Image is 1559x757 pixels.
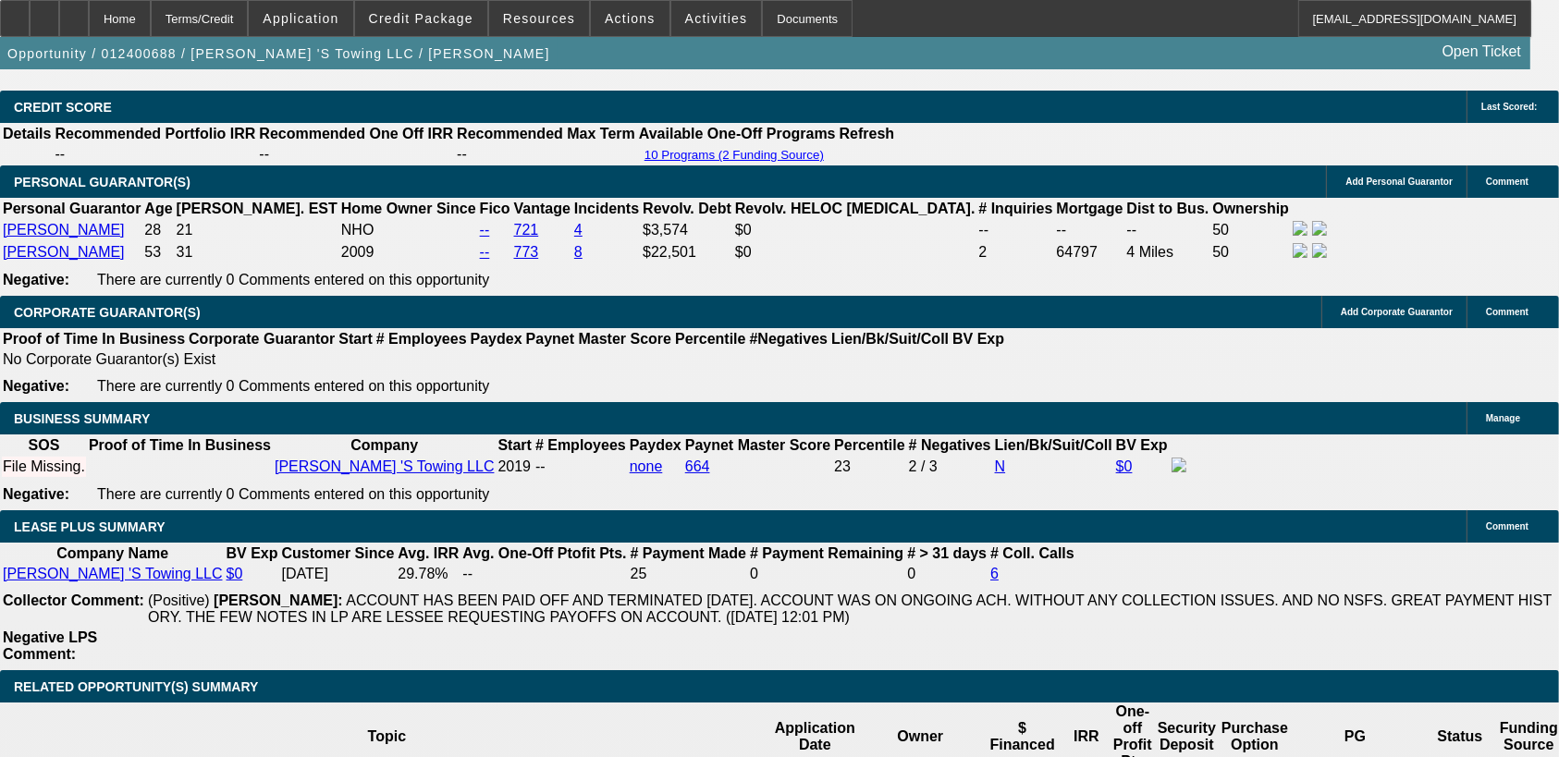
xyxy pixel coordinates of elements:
[675,331,745,347] b: Percentile
[906,565,988,583] td: 0
[526,331,671,347] b: Paynet Master Score
[995,437,1112,453] b: Lien/Bk/Suit/Coll
[214,592,343,608] b: [PERSON_NAME]:
[341,201,476,216] b: Home Owner Since
[1126,220,1210,240] td: --
[1172,458,1186,472] img: facebook-icon.png
[249,1,352,36] button: Application
[1486,307,1528,317] span: Comment
[642,242,732,263] td: $22,501
[1212,201,1289,216] b: Ownership
[2,436,86,455] th: SOS
[1211,242,1290,263] td: 50
[397,565,460,583] td: 29.78%
[3,486,69,502] b: Negative:
[630,565,747,583] td: 25
[369,11,473,26] span: Credit Package
[189,331,335,347] b: Corporate Guarantor
[456,125,636,143] th: Recommended Max Term
[3,272,69,287] b: Negative:
[258,125,454,143] th: Recommended One Off IRR
[14,519,166,534] span: LEASE PLUS SUMMARY
[3,566,223,581] a: [PERSON_NAME] 'S Towing LLC
[1116,437,1168,453] b: BV Exp
[177,201,338,216] b: [PERSON_NAME]. EST
[1056,220,1124,240] td: --
[734,242,976,263] td: $0
[638,125,837,143] th: Available One-Off Programs
[630,437,681,453] b: Paydex
[639,147,829,163] button: 10 Programs (2 Funding Source)
[591,1,669,36] button: Actions
[574,244,583,260] a: 8
[2,350,1013,369] td: No Corporate Guarantor(s) Exist
[2,330,186,348] th: Proof of Time In Business
[909,437,991,453] b: # Negatives
[7,46,550,61] span: Opportunity / 012400688 / [PERSON_NAME] 'S Towing LLC / [PERSON_NAME]
[514,244,539,260] a: 773
[671,1,762,36] button: Activities
[643,201,731,216] b: Revolv. Debt
[350,437,418,453] b: Company
[338,331,372,347] b: Start
[3,222,125,238] a: [PERSON_NAME]
[498,437,532,453] b: Start
[839,125,896,143] th: Refresh
[144,201,172,216] b: Age
[831,331,949,347] b: Lien/Bk/Suit/Coll
[990,566,999,581] a: 6
[461,565,627,583] td: --
[907,545,987,561] b: # > 31 days
[88,436,272,455] th: Proof of Time In Business
[574,201,639,216] b: Incidents
[340,220,477,240] td: NHO
[176,220,338,240] td: 21
[642,220,732,240] td: $3,574
[1341,307,1453,317] span: Add Corporate Guarantor
[749,565,904,583] td: 0
[497,457,533,477] td: 2019
[735,201,976,216] b: Revolv. HELOC [MEDICAL_DATA].
[605,11,656,26] span: Actions
[2,125,52,143] th: Details
[1312,243,1327,258] img: linkedin-icon.png
[143,242,173,263] td: 53
[54,125,256,143] th: Recommended Portfolio IRR
[489,1,589,36] button: Resources
[535,437,626,453] b: # Employees
[1116,458,1133,474] a: $0
[1057,201,1123,216] b: Mortgage
[14,175,190,189] span: PERSONAL GUARANTOR(S)
[1293,221,1307,236] img: facebook-icon.png
[14,305,201,320] span: CORPORATE GUARANTOR(S)
[462,545,626,561] b: Avg. One-Off Ptofit Pts.
[1293,243,1307,258] img: facebook-icon.png
[14,679,258,694] span: RELATED OPPORTUNITY(S) SUMMARY
[3,378,69,394] b: Negative:
[14,100,112,115] span: CREDIT SCORE
[97,272,489,287] span: There are currently 0 Comments entered on this opportunity
[750,331,829,347] b: #Negatives
[685,437,830,453] b: Paynet Master Score
[1486,177,1528,187] span: Comment
[3,629,97,662] b: Negative LPS Comment:
[503,11,575,26] span: Resources
[227,545,278,561] b: BV Exp
[14,411,150,426] span: BUSINESS SUMMARY
[834,458,904,475] div: 23
[995,458,1006,474] a: N
[97,378,489,394] span: There are currently 0 Comments entered on this opportunity
[977,220,1053,240] td: --
[341,244,374,260] span: 2009
[685,11,748,26] span: Activities
[456,145,636,164] td: --
[1486,413,1520,423] span: Manage
[514,222,539,238] a: 721
[630,458,663,474] a: none
[480,244,490,260] a: --
[734,220,976,240] td: $0
[750,545,903,561] b: # Payment Remaining
[227,566,243,581] a: $0
[480,201,510,216] b: Fico
[1481,102,1538,112] span: Last Scored:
